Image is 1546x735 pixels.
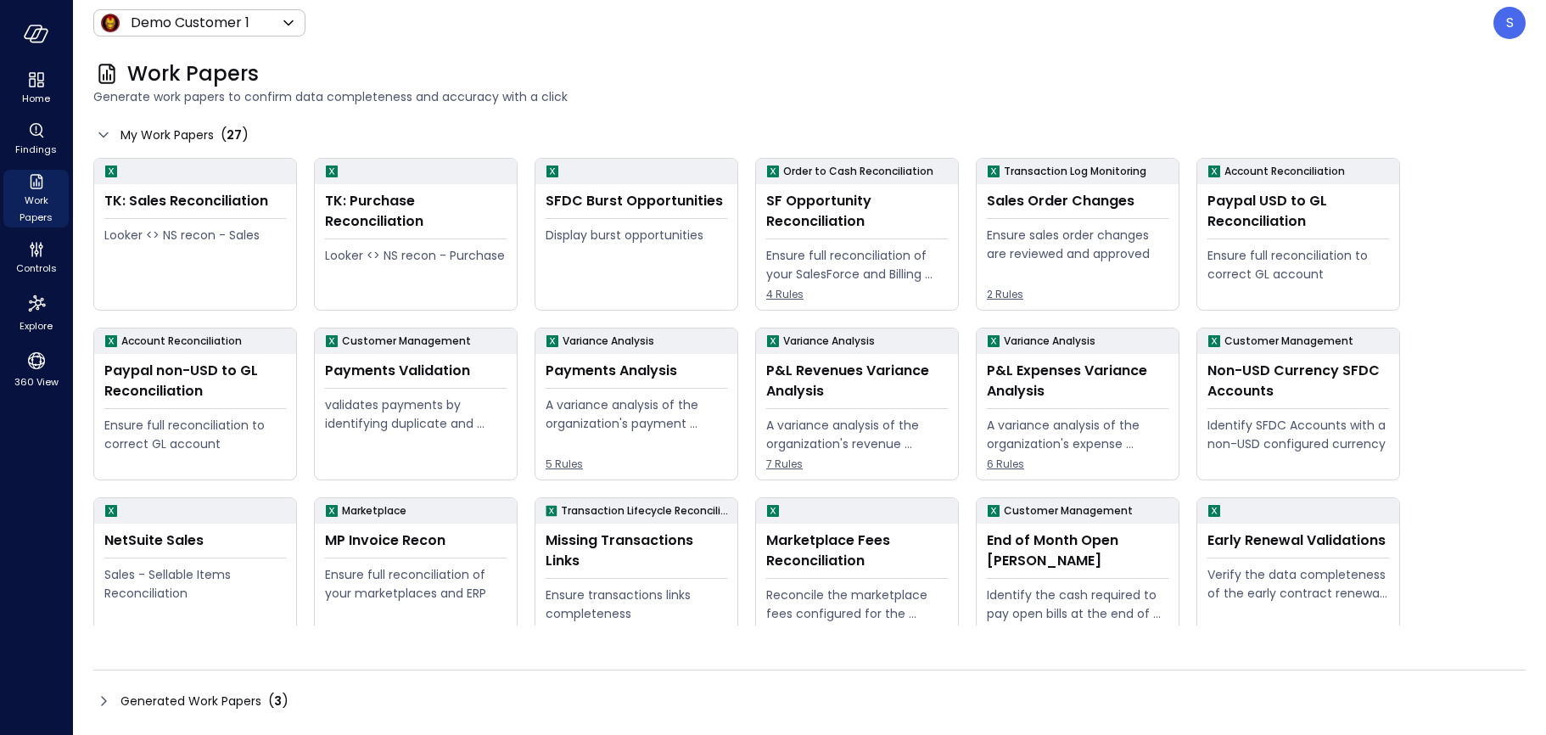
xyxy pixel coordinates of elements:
p: Customer Management [342,333,471,350]
span: Work Papers [127,60,259,87]
div: Looker <> NS recon - Sales [104,226,286,244]
div: NetSuite Sales [104,530,286,551]
span: Generated Work Papers [120,692,261,710]
span: 27 [227,126,242,143]
span: 7 Rules [766,456,948,473]
p: Customer Management [1004,502,1133,519]
div: Payments Validation [325,361,507,381]
div: P&L Revenues Variance Analysis [766,361,948,401]
span: 360 View [14,373,59,390]
div: Marketplace Fees Reconciliation [766,530,948,571]
div: validates payments by identifying duplicate and erroneous entries. [325,396,507,433]
span: Home [22,90,50,107]
p: Marketplace [342,502,406,519]
p: Variance Analysis [1004,333,1095,350]
div: Early Renewal Validations [1207,530,1389,551]
div: Verify the data completeness of the early contract renewal process [1207,565,1389,603]
div: Identify the cash required to pay open bills at the end of the month [987,586,1168,623]
div: SFDC Burst Opportunities [546,191,727,211]
p: Account Reconciliation [121,333,242,350]
div: Payments Analysis [546,361,727,381]
span: Controls [16,260,57,277]
p: Order to Cash Reconciliation [783,163,933,180]
p: Transaction Lifecycle Reconciliation [561,502,731,519]
div: A variance analysis of the organization's payment transactions [546,396,727,433]
div: Ensure transactions links completeness [546,586,727,623]
div: Work Papers [3,170,69,227]
div: Reconcile the marketplace fees configured for the Opportunity to the actual fees being paid [766,586,948,623]
div: MP Invoice Recon [325,530,507,551]
div: A variance analysis of the organization's revenue accounts [766,416,948,453]
div: Steve Sovik [1493,7,1526,39]
img: Icon [100,13,120,33]
span: Generate work papers to confirm data completeness and accuracy with a click [93,87,1526,106]
div: Ensure full reconciliation to correct GL account [1207,246,1389,283]
div: ( ) [268,691,288,711]
span: 3 [274,693,282,710]
div: Ensure sales order changes are reviewed and approved [987,226,1168,263]
p: Variance Analysis [563,333,654,350]
p: Demo Customer 1 [131,13,249,33]
div: A variance analysis of the organization's expense accounts [987,416,1168,453]
span: My Work Papers [120,126,214,144]
div: TK: Purchase Reconciliation [325,191,507,232]
div: Ensure full reconciliation of your SalesForce and Billing system [766,246,948,283]
div: Paypal USD to GL Reconciliation [1207,191,1389,232]
p: S [1506,13,1514,33]
div: End of Month Open [PERSON_NAME] [987,530,1168,571]
div: Controls [3,238,69,278]
p: Variance Analysis [783,333,875,350]
div: Non-USD Currency SFDC Accounts [1207,361,1389,401]
div: ( ) [221,125,249,145]
div: Explore [3,289,69,336]
span: 2 Rules [987,286,1168,303]
div: Sales - Sellable Items Reconciliation [104,565,286,603]
div: 360 View [3,346,69,392]
span: 5 Rules [546,456,727,473]
div: Display burst opportunities [546,226,727,244]
div: Ensure full reconciliation to correct GL account [104,416,286,453]
div: Sales Order Changes [987,191,1168,211]
span: 6 Rules [987,456,1168,473]
span: Findings [15,141,57,158]
div: Findings [3,119,69,160]
p: Account Reconciliation [1224,163,1345,180]
div: P&L Expenses Variance Analysis [987,361,1168,401]
div: TK: Sales Reconciliation [104,191,286,211]
span: Work Papers [10,192,62,226]
p: Customer Management [1224,333,1353,350]
div: Paypal non-USD to GL Reconciliation [104,361,286,401]
div: Looker <> NS recon - Purchase [325,246,507,265]
p: Transaction Log Monitoring [1004,163,1146,180]
div: Identify SFDC Accounts with a non-USD configured currency [1207,416,1389,453]
div: SF Opportunity Reconciliation [766,191,948,232]
div: Missing Transactions Links [546,530,727,571]
span: 4 Rules [766,286,948,303]
div: Home [3,68,69,109]
span: 4 Rules [546,626,727,642]
div: Ensure full reconciliation of your marketplaces and ERP [325,565,507,603]
span: Explore [20,317,53,334]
